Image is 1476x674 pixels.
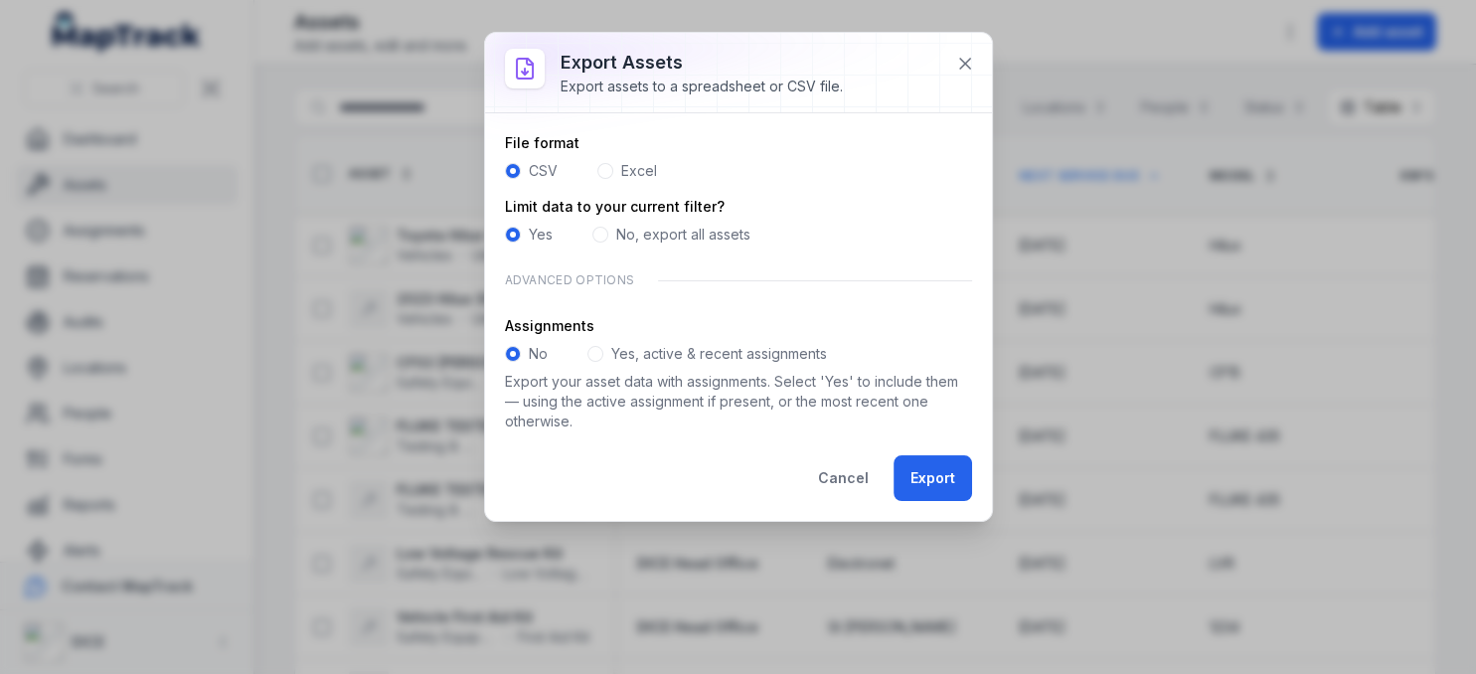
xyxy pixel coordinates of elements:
label: Assignments [505,316,594,336]
label: No, export all assets [616,225,750,245]
h3: Export assets [561,49,843,77]
label: Excel [621,161,657,181]
label: No [529,344,548,364]
div: Export assets to a spreadsheet or CSV file. [561,77,843,96]
label: Yes, active & recent assignments [611,344,827,364]
label: Yes [529,225,553,245]
label: Limit data to your current filter? [505,197,725,217]
button: Export [894,455,972,501]
label: File format [505,133,579,153]
p: Export your asset data with assignments. Select 'Yes' to include them — using the active assignme... [505,372,972,431]
div: Advanced Options [505,260,972,300]
label: CSV [529,161,558,181]
button: Cancel [801,455,886,501]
